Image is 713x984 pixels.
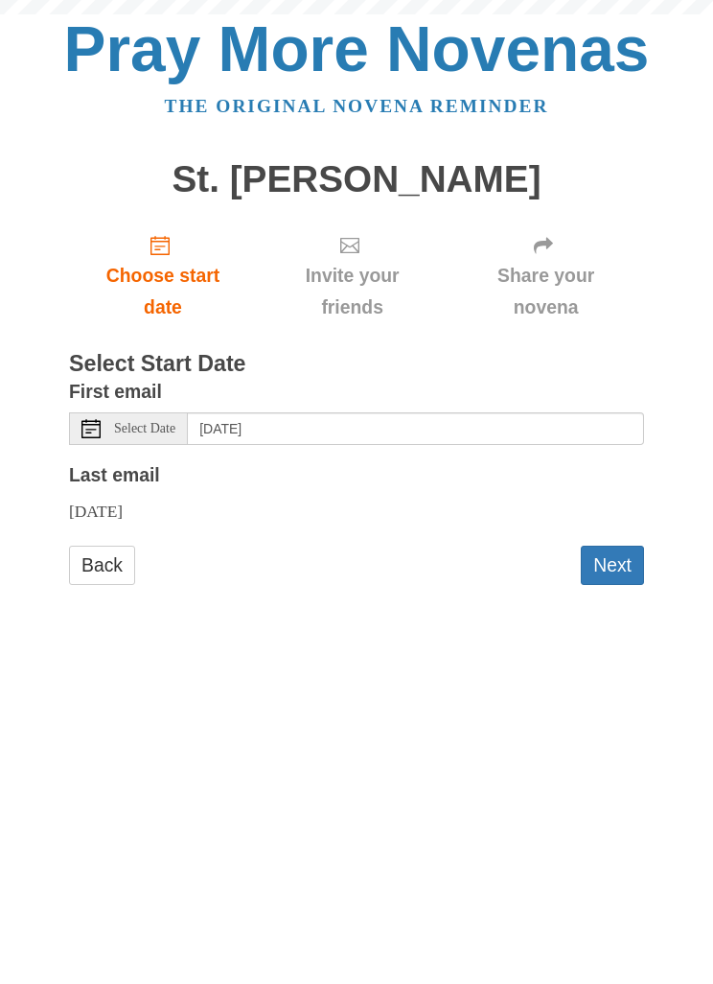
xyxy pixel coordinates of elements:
button: Next [581,546,644,585]
h3: Select Start Date [69,352,644,377]
span: [DATE] [69,502,123,521]
span: Share your novena [467,260,625,323]
a: Pray More Novenas [64,13,650,84]
span: Choose start date [88,260,238,323]
a: The original novena reminder [165,96,549,116]
div: Click "Next" to confirm your start date first. [448,219,644,333]
label: First email [69,376,162,408]
a: Back [69,546,135,585]
h1: St. [PERSON_NAME] [69,159,644,200]
a: Choose start date [69,219,257,333]
label: Last email [69,459,160,491]
div: Click "Next" to confirm your start date first. [257,219,448,333]
span: Invite your friends [276,260,428,323]
span: Select Date [114,422,175,435]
